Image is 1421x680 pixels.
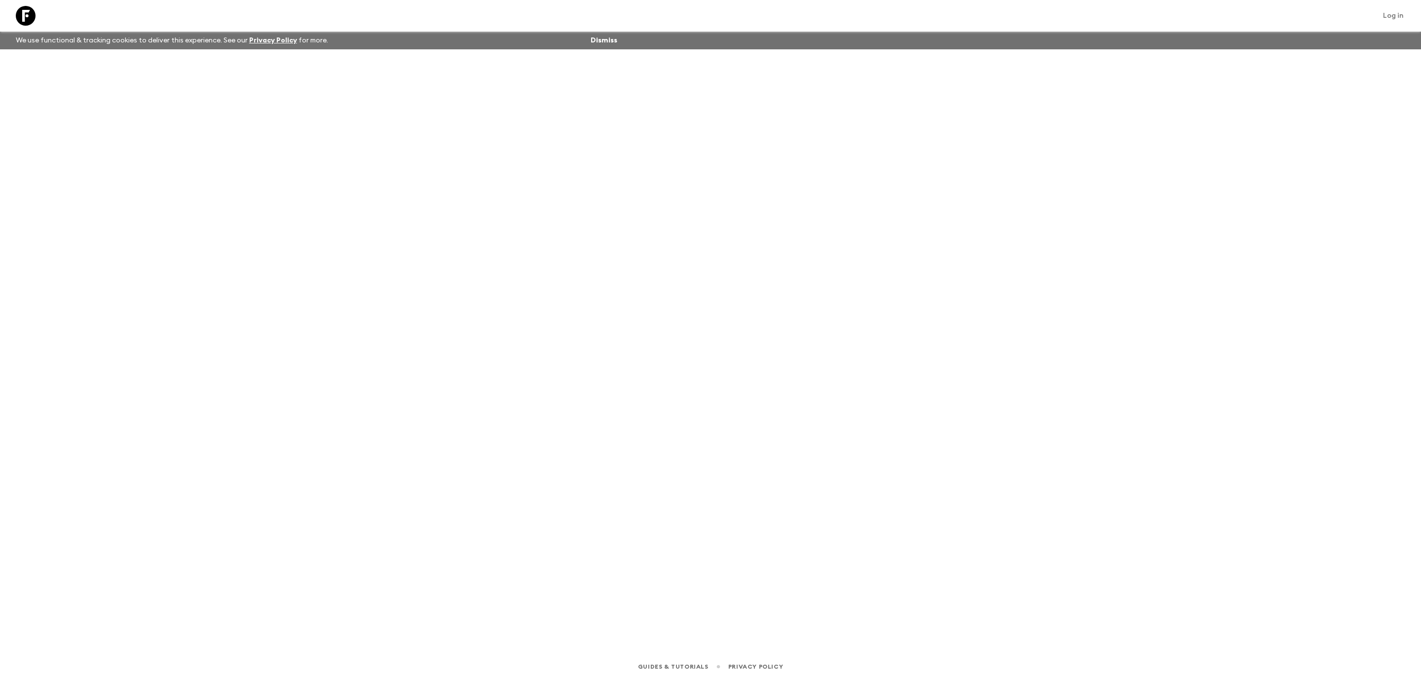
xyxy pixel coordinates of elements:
[588,34,620,47] button: Dismiss
[249,37,297,44] a: Privacy Policy
[638,661,709,672] a: Guides & Tutorials
[728,661,783,672] a: Privacy Policy
[12,32,332,49] p: We use functional & tracking cookies to deliver this experience. See our for more.
[1378,9,1409,23] a: Log in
